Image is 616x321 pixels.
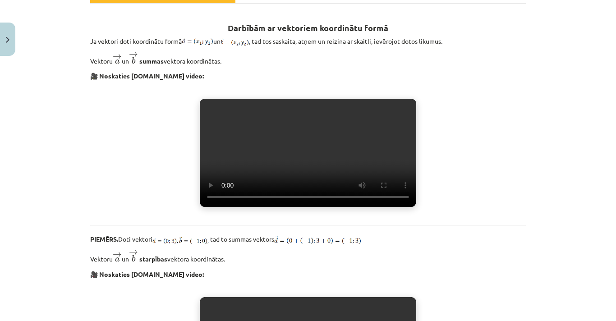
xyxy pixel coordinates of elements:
[113,252,122,257] span: →
[90,249,526,264] p: Vektoru un vektora koordinātas.
[132,255,135,262] span: b
[6,37,9,43] img: icon-close-lesson-0947bae3869378f0d4975bcd49f059093ad1ed9edebbc8119c70593378902aed.svg
[115,257,120,262] span: a
[200,99,416,207] video: Jūsu pārlūkprogramma neatbalsta video atskaņošanu.
[139,57,164,65] b: summas
[115,60,120,64] span: a
[228,23,388,33] b: Darbībām ar vektoriem koordinātu formā
[90,234,526,244] p: Doti vektori tad to summas vektors
[90,37,526,46] p: Ja vektori doti koordinātu formā un , tad tos saskaita, atņem un reizina ar skaitli, ievērojot do...
[129,52,138,57] span: →
[90,51,526,66] p: Vektoru un vektora koordinātas.
[90,71,526,81] p: 🎥
[90,270,526,279] p: 🎥
[139,255,167,263] b: starpības
[90,235,118,243] b: PIEMĒRS.
[99,270,204,278] strong: Noskaties [DOMAIN_NAME] video:
[113,54,122,59] span: →
[99,72,204,80] strong: Noskaties [DOMAIN_NAME] video:
[132,57,135,64] span: b
[129,250,138,255] span: →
